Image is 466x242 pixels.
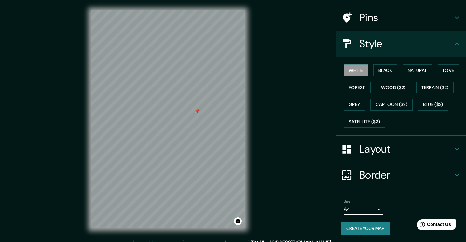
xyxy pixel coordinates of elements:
button: Forest [344,82,371,94]
button: Wood ($2) [376,82,411,94]
button: Satellite ($3) [344,116,385,128]
h4: Border [359,168,453,181]
button: Black [373,64,398,76]
div: Pins [336,5,466,31]
button: Cartoon ($2) [370,99,413,111]
canvas: Map [91,10,245,228]
button: Love [438,64,459,76]
button: Toggle attribution [234,217,242,225]
label: Size [344,199,350,204]
div: A4 [344,204,383,215]
iframe: Help widget launcher [408,217,459,235]
button: Create your map [341,222,390,235]
button: Blue ($2) [418,99,448,111]
button: White [344,64,368,76]
button: Natural [403,64,432,76]
div: Border [336,162,466,188]
h4: Style [359,37,453,50]
button: Terrain ($2) [416,82,454,94]
div: Style [336,31,466,57]
h4: Layout [359,142,453,155]
h4: Pins [359,11,453,24]
button: Grey [344,99,365,111]
div: Layout [336,136,466,162]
